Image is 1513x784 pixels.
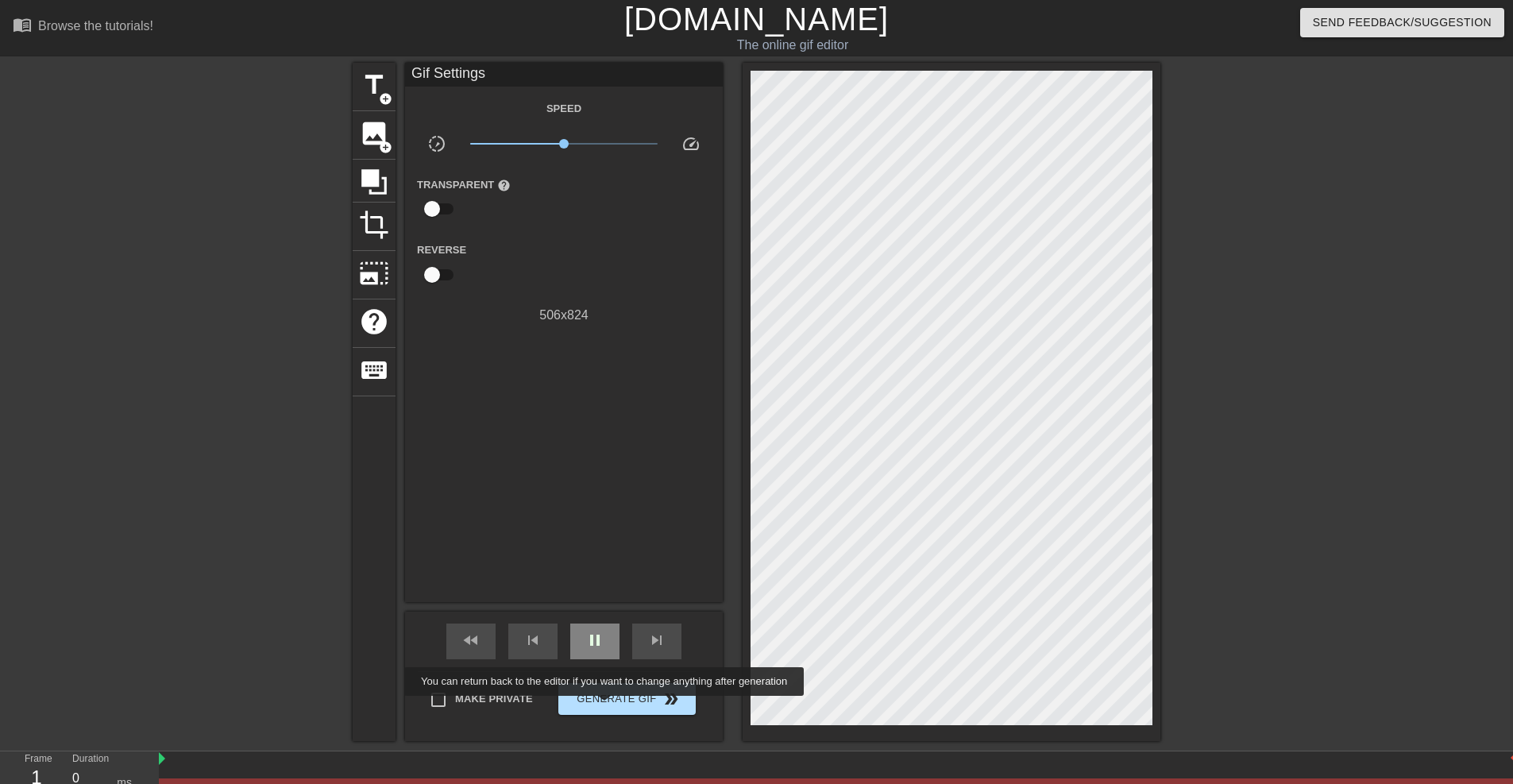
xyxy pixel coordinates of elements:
ya-tr-span: crop [359,210,389,240]
ya-tr-span: fast_rewind [461,631,481,650]
ya-tr-span: skip_next [647,631,666,650]
button: Generate Gif [558,683,696,715]
button: Send Feedback/Suggestion [1300,8,1504,37]
span: pause [585,631,604,650]
ya-tr-span: Frame [25,753,52,764]
a: Browse the tutorials! [13,15,153,40]
ya-tr-span: keyboard [359,355,389,385]
ya-tr-span: Send Feedback/Suggestion [1313,13,1492,33]
ya-tr-span: Transparent [417,179,494,191]
ya-tr-span: Generate Gif [577,690,656,709]
ya-tr-span: help [497,179,511,192]
ya-tr-span: speed [681,134,701,153]
ya-tr-span: The online gif editor [737,38,849,52]
ya-tr-span: Reverse [417,244,466,256]
ya-tr-span: add_circle [379,92,392,106]
ya-tr-span: Browse the tutorials! [38,19,153,33]
ya-tr-span: add_circle [379,141,392,154]
a: [DOMAIN_NAME] [624,2,889,37]
ya-tr-span: Duration [72,754,109,764]
ya-tr-span: image [359,118,389,149]
ya-tr-span: skip_previous [523,631,542,650]
ya-tr-span: Make Private [455,693,533,705]
ya-tr-span: title [359,70,389,100]
ya-tr-span: photo_size_select_large [359,258,389,288]
ya-tr-span: Gif Settings [411,65,485,81]
ya-tr-span: 824 [567,308,589,322]
ya-tr-span: x [561,308,567,322]
ya-tr-span: help [359,307,389,337]
ya-tr-span: Speed [546,102,581,114]
ya-tr-span: slow_motion_video [427,134,446,153]
ya-tr-span: menu_book [13,15,32,34]
ya-tr-span: double_arrow [662,689,681,709]
ya-tr-span: 506 [539,308,561,322]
